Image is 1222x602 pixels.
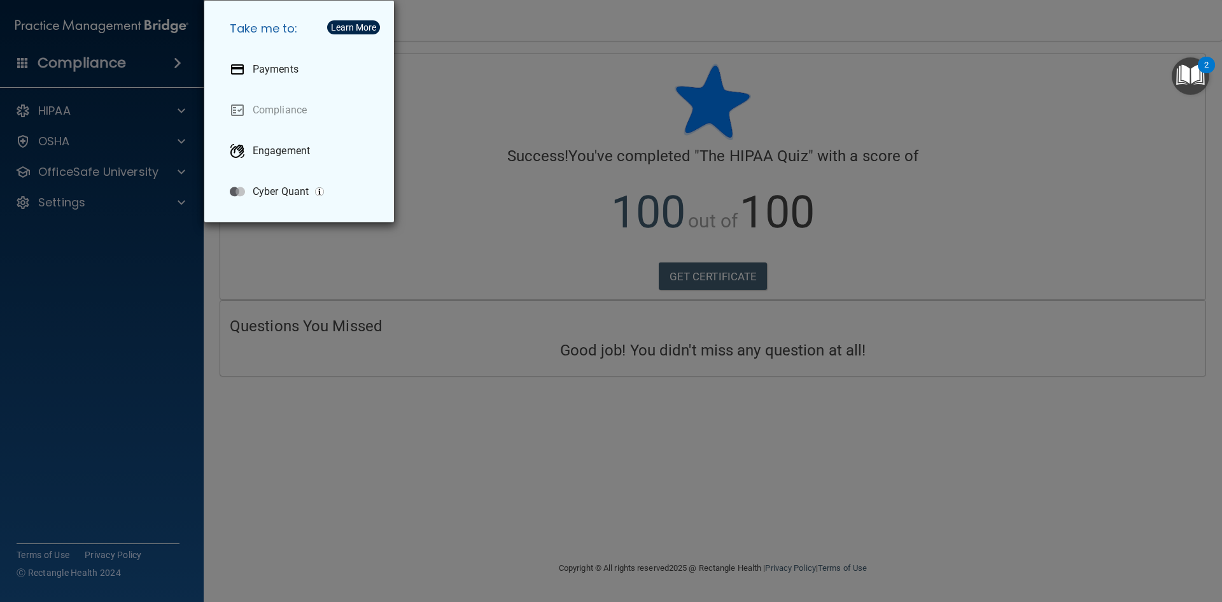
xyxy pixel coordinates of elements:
[220,11,384,47] h5: Take me to:
[1158,514,1207,563] iframe: Drift Widget Chat Controller
[1172,57,1209,95] button: Open Resource Center, 2 new notifications
[253,63,298,76] p: Payments
[220,174,384,210] a: Cyber Quant
[253,185,309,198] p: Cyber Quant
[253,145,310,157] p: Engagement
[220,133,384,169] a: Engagement
[327,20,380,34] button: Learn More
[1204,65,1209,82] div: 2
[220,92,384,128] a: Compliance
[331,23,376,32] div: Learn More
[220,52,384,87] a: Payments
